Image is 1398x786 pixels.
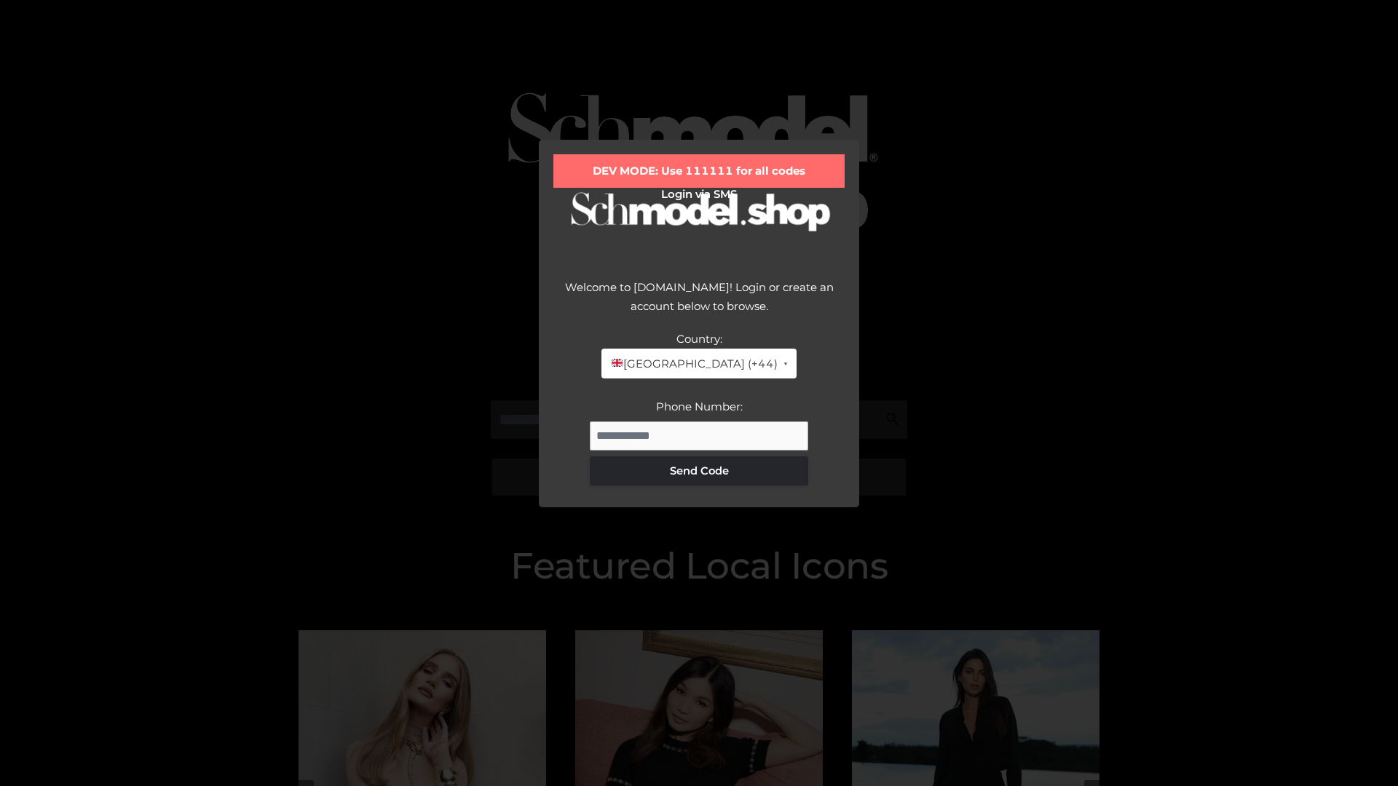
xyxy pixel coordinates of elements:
[612,357,623,368] img: 🇬🇧
[610,354,777,373] span: [GEOGRAPHIC_DATA] (+44)
[656,400,743,413] label: Phone Number:
[590,456,808,485] button: Send Code
[553,188,845,201] h2: Login via SMS
[676,332,722,346] label: Country:
[553,154,845,188] div: DEV MODE: Use 111111 for all codes
[553,278,845,330] div: Welcome to [DOMAIN_NAME]! Login or create an account below to browse.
